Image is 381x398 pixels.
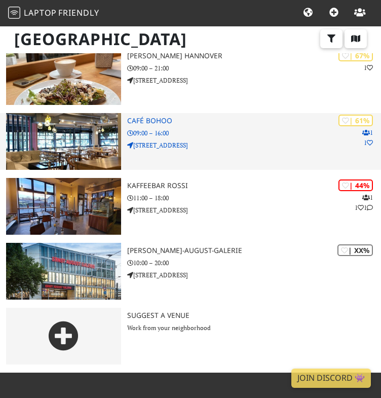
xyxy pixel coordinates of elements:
h3: [PERSON_NAME]-August-Galerie [127,246,381,255]
div: | 61% [338,115,373,126]
p: 09:00 – 16:00 [127,128,381,138]
img: LaptopFriendly [8,7,20,19]
img: Café Bohoo [6,113,121,170]
span: Friendly [58,7,99,18]
p: 1 1 [362,128,373,147]
h3: Kaffeebar Rossi [127,182,381,190]
img: gray-place-d2bdb4477600e061c01bd816cc0f2ef0cfcb1ca9e3ad78868dd16fb2af073a21.png [6,308,121,365]
img: BoBo Hannover [6,48,121,105]
p: 10:00 – 20:00 [127,258,381,268]
p: [STREET_ADDRESS] [127,270,381,280]
h3: Café Bohoo [127,117,381,125]
p: [STREET_ADDRESS] [127,76,381,85]
div: | XX% [337,244,373,256]
a: LaptopFriendly LaptopFriendly [8,5,99,22]
div: | 44% [338,179,373,191]
h1: [GEOGRAPHIC_DATA] [6,25,375,53]
p: [STREET_ADDRESS] [127,140,381,150]
p: 1 1 1 [355,193,373,212]
p: [STREET_ADDRESS] [127,205,381,215]
p: 11:00 – 18:00 [127,193,381,203]
p: 09:00 – 21:00 [127,63,381,73]
h3: Suggest a Venue [127,311,381,320]
img: Kaffeebar Rossi [6,178,121,235]
span: Laptop [24,7,57,18]
img: Ernst-August-Galerie [6,243,121,300]
p: 1 [364,63,373,73]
